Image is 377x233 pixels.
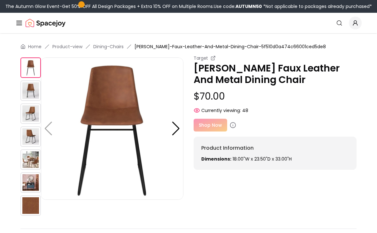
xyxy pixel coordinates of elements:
img: https://storage.googleapis.com/spacejoy-main/assets/5f510d0a474c66001ced5de8/product_4_n4hh0bdogbl6 [20,149,41,170]
img: https://storage.googleapis.com/spacejoy-main/assets/5f510d0a474c66001ced5de8/product_6_laj6l0nahf4c [20,195,41,216]
span: [PERSON_NAME]-Faux-Leather-And-Metal-Dining-Chair-5f510d0a474c66001ced5de8 [135,43,326,50]
small: Target [194,55,208,61]
img: https://storage.googleapis.com/spacejoy-main/assets/5f510d0a474c66001ced5de8/product_5_j6gndgehp3o [20,172,41,193]
span: Currently viewing: [201,107,241,114]
p: [PERSON_NAME] Faux Leather And Metal Dining Chair [194,63,357,86]
span: 48 [242,107,248,114]
a: Dining-Chairs [93,43,124,50]
nav: breadcrumb [20,43,357,50]
strong: Dimensions: [201,156,231,162]
span: Use code: [214,3,262,10]
a: Home [28,43,42,50]
p: $70.00 [194,91,357,102]
a: Product-view [52,43,82,50]
img: https://storage.googleapis.com/spacejoy-main/assets/5f510d0a474c66001ced5de8/product_0_09kam3o75akji [20,57,41,78]
img: https://storage.googleapis.com/spacejoy-main/assets/5f510d0a474c66001ced5de8/product_3_pg0olflmi7ee [20,126,41,147]
img: Spacejoy Logo [26,17,65,29]
h6: Product Information [201,144,349,152]
nav: Global [15,13,362,33]
img: https://storage.googleapis.com/spacejoy-main/assets/5f510d0a474c66001ced5de8/product_0_09kam3o75akji [41,57,183,200]
a: Spacejoy [26,17,65,29]
div: The Autumn Glow Event-Get 50% OFF All Design Packages + Extra 10% OFF on Multiple Rooms. [5,3,372,10]
p: 18.00"W x 23.50"D x 33.00"H [201,156,349,162]
b: AUTUMN50 [235,3,262,10]
img: https://storage.googleapis.com/spacejoy-main/assets/5f510d0a474c66001ced5de8/product_1_fc572ld2cooe [20,80,41,101]
span: *Not applicable to packages already purchased* [262,3,372,10]
img: https://storage.googleapis.com/spacejoy-main/assets/5f510d0a474c66001ced5de8/product_1_fc572ld2cooe [183,57,326,200]
img: https://storage.googleapis.com/spacejoy-main/assets/5f510d0a474c66001ced5de8/product_2_fc8bo74plbdf [20,103,41,124]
